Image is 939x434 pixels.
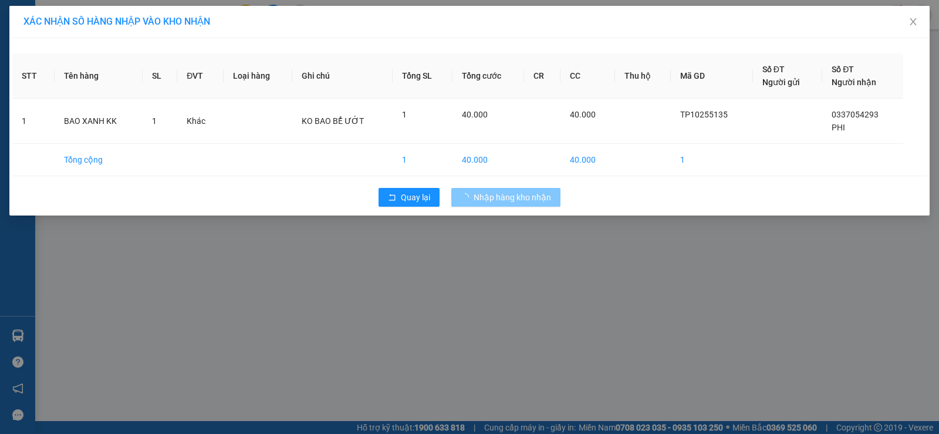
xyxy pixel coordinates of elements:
button: rollbackQuay lại [379,188,440,207]
span: XÁC NHẬN SỐ HÀNG NHẬP VÀO KHO NHẬN [23,16,210,27]
th: SL [143,53,177,99]
span: loading [461,193,474,201]
button: Nhập hàng kho nhận [451,188,560,207]
span: Số ĐT [762,65,785,74]
span: Số ĐT [832,65,854,74]
span: 40.000 [570,110,596,119]
span: 1 [402,110,407,119]
span: 40.000 [462,110,488,119]
td: 1 [12,99,55,144]
th: Loại hàng [224,53,292,99]
th: Mã GD [671,53,752,99]
th: Tên hàng [55,53,143,99]
span: PHI [832,123,845,132]
th: STT [12,53,55,99]
th: ĐVT [177,53,224,99]
th: Tổng SL [393,53,452,99]
td: Tổng cộng [55,144,143,176]
span: KO BAO BỂ ƯỚT [302,116,364,126]
button: Close [897,6,930,39]
span: Nhập hàng kho nhận [474,191,551,204]
span: Quay lại [401,191,430,204]
td: BAO XANH KK [55,99,143,144]
th: CR [524,53,560,99]
span: close [908,17,918,26]
span: 1 [152,116,157,126]
th: Thu hộ [615,53,671,99]
span: TP10255135 [680,110,728,119]
th: Tổng cước [452,53,524,99]
td: 1 [393,144,452,176]
span: 0337054293 [832,110,879,119]
td: 40.000 [560,144,616,176]
td: 1 [671,144,752,176]
span: Người gửi [762,78,800,87]
th: Ghi chú [292,53,392,99]
span: rollback [388,193,396,203]
th: CC [560,53,616,99]
td: 40.000 [452,144,524,176]
span: Người nhận [832,78,876,87]
td: Khác [177,99,224,144]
